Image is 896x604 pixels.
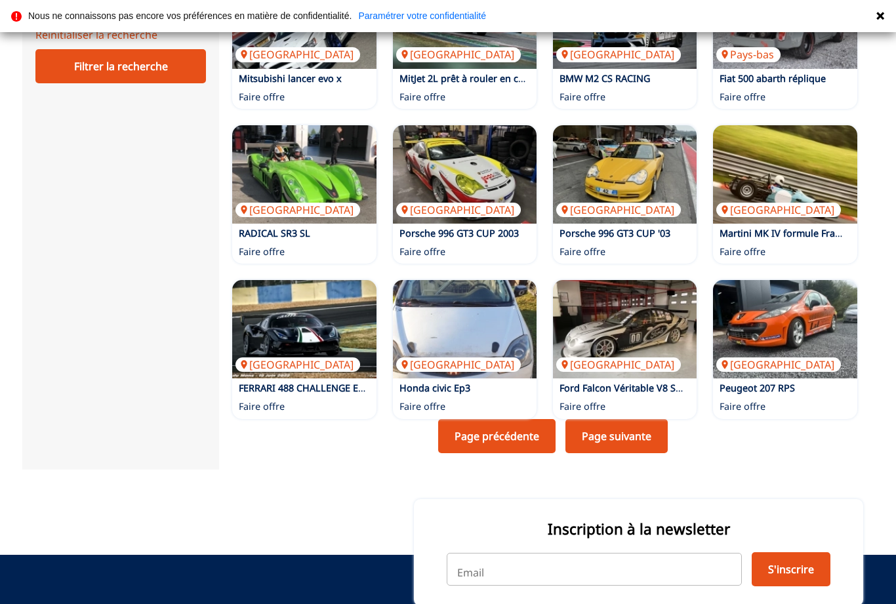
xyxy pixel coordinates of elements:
a: Martini MK IV formule France [720,227,851,239]
p: Faire offre [560,245,605,258]
p: [GEOGRAPHIC_DATA] [235,47,360,62]
a: Peugeot 207 RPS[GEOGRAPHIC_DATA] [713,280,857,378]
p: [GEOGRAPHIC_DATA] [235,357,360,372]
a: Porsche 996 GT3 CUP '03[GEOGRAPHIC_DATA] [553,125,697,224]
p: [GEOGRAPHIC_DATA] [235,203,360,217]
p: Faire offre [720,400,765,413]
a: RADICAL SR3 SL[GEOGRAPHIC_DATA] [232,125,376,224]
a: Fiat 500 abarth réplique [720,72,826,85]
a: Porsche 996 GT3 CUP '03 [560,227,670,239]
img: FERRARI 488 CHALLENGE EVO 2020 [232,280,376,378]
p: [GEOGRAPHIC_DATA] [716,203,841,217]
a: Porsche 996 GT3 CUP 2003[GEOGRAPHIC_DATA] [393,125,537,224]
img: Porsche 996 GT3 CUP 2003 [393,125,537,224]
img: Honda civic Ep3 [393,280,537,378]
p: [GEOGRAPHIC_DATA] [556,203,681,217]
p: Faire offre [560,400,605,413]
img: Peugeot 207 RPS [713,280,857,378]
p: Faire offre [239,91,285,104]
a: Paramétrer votre confidentialité [358,11,486,20]
a: Ford Falcon Véritable V8 Super Car Australia DE 1999 [560,382,795,394]
p: Pays-bas [716,47,781,62]
p: Faire offre [399,245,445,258]
a: BMW M2 CS RACING [560,72,650,85]
p: [GEOGRAPHIC_DATA] [556,357,681,372]
img: Porsche 996 GT3 CUP '03 [553,125,697,224]
p: Faire offre [399,91,445,104]
p: Faire offre [399,400,445,413]
p: Faire offre [560,91,605,104]
a: Page suivante [565,419,668,453]
a: Porsche 996 GT3 CUP 2003 [399,227,519,239]
p: Faire offre [239,400,285,413]
img: Martini MK IV formule France [713,125,857,224]
p: Faire offre [720,91,765,104]
button: S'inscrire [752,552,830,586]
p: Faire offre [239,245,285,258]
a: Ford Falcon Véritable V8 Super Car Australia DE 1999[GEOGRAPHIC_DATA] [553,280,697,378]
a: Peugeot 207 RPS [720,382,795,394]
a: FERRARI 488 CHALLENGE EVO 2020 [239,382,395,394]
a: Honda civic Ep3 [399,382,470,394]
p: [GEOGRAPHIC_DATA] [556,47,681,62]
a: Réinitialiser la recherche [35,28,157,42]
img: Ford Falcon Véritable V8 Super Car Australia DE 1999 [553,280,697,378]
a: Page précédente [438,419,556,453]
p: Nous ne connaissons pas encore vos préférences en matière de confidentialité. [28,11,352,20]
p: Inscription à la newsletter [447,519,830,539]
p: [GEOGRAPHIC_DATA] [396,47,521,62]
input: Email [447,553,742,586]
a: MitJet 2L prêt à rouler en championnat [399,72,573,85]
a: Martini MK IV formule France[GEOGRAPHIC_DATA] [713,125,857,224]
img: RADICAL SR3 SL [232,125,376,224]
p: [GEOGRAPHIC_DATA] [396,357,521,372]
a: FERRARI 488 CHALLENGE EVO 2020[GEOGRAPHIC_DATA] [232,280,376,378]
p: [GEOGRAPHIC_DATA] [716,357,841,372]
a: RADICAL SR3 SL [239,227,310,239]
p: [GEOGRAPHIC_DATA] [396,203,521,217]
p: Faire offre [720,245,765,258]
a: Mitsubishi lancer evo x [239,72,342,85]
div: Filtrer la recherche [35,49,206,83]
a: Honda civic Ep3[GEOGRAPHIC_DATA] [393,280,537,378]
